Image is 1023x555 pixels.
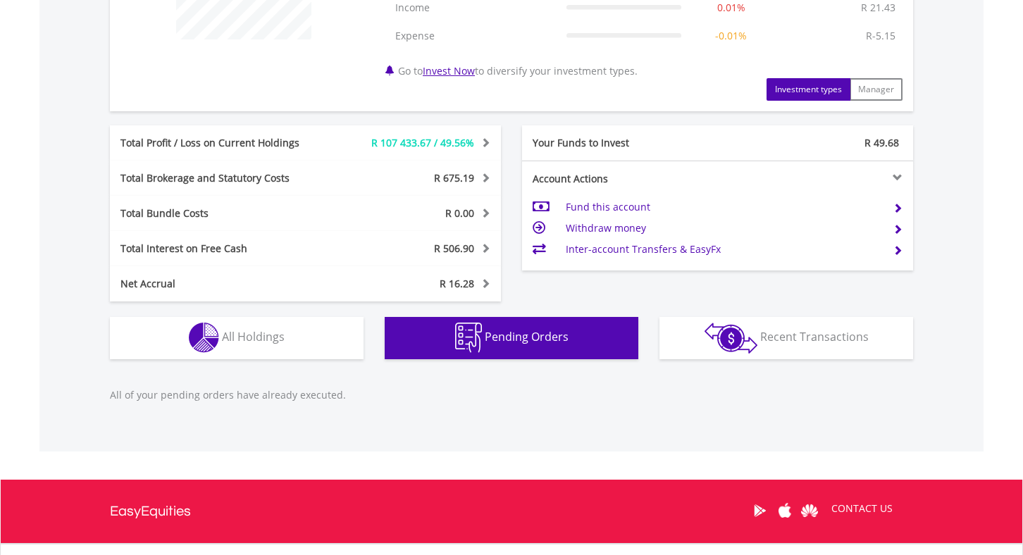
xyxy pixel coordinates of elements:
[445,206,474,220] span: R 0.00
[434,242,474,255] span: R 506.90
[705,323,757,354] img: transactions-zar-wht.png
[864,136,899,149] span: R 49.68
[455,323,482,353] img: pending_instructions-wht.png
[821,489,903,528] a: CONTACT US
[659,317,913,359] button: Recent Transactions
[440,277,474,290] span: R 16.28
[371,136,474,149] span: R 107 433.67 / 49.56%
[110,136,338,150] div: Total Profit / Loss on Current Holdings
[222,329,285,344] span: All Holdings
[522,136,718,150] div: Your Funds to Invest
[110,388,913,402] p: All of your pending orders have already executed.
[797,489,821,532] a: Huawei
[767,78,850,101] button: Investment types
[110,171,338,185] div: Total Brokerage and Statutory Costs
[434,171,474,185] span: R 675.19
[110,480,191,543] a: EasyEquities
[566,239,882,260] td: Inter-account Transfers & EasyFx
[688,22,774,50] td: -0.01%
[110,317,364,359] button: All Holdings
[110,277,338,291] div: Net Accrual
[566,218,882,239] td: Withdraw money
[850,78,903,101] button: Manager
[189,323,219,353] img: holdings-wht.png
[388,22,559,50] td: Expense
[748,489,772,532] a: Google Play
[110,242,338,256] div: Total Interest on Free Cash
[772,489,797,532] a: Apple
[859,22,903,50] td: R-5.15
[760,329,869,344] span: Recent Transactions
[522,172,718,186] div: Account Actions
[566,197,882,218] td: Fund this account
[110,206,338,220] div: Total Bundle Costs
[385,317,638,359] button: Pending Orders
[485,329,569,344] span: Pending Orders
[423,64,475,77] a: Invest Now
